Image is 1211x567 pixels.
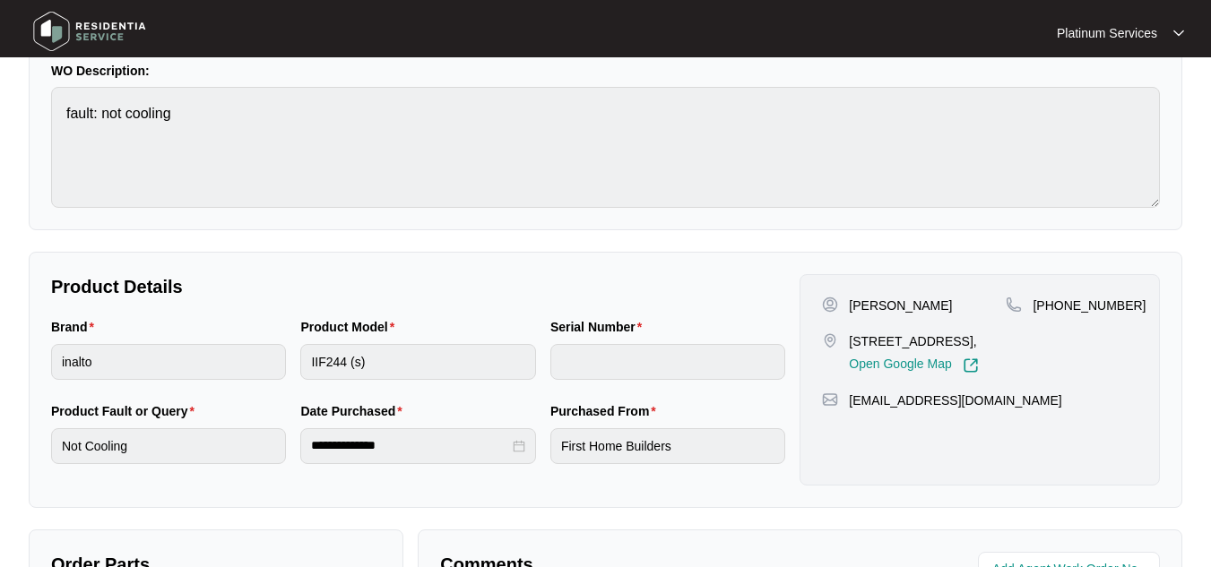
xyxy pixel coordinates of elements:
img: map-pin [1006,296,1022,313]
p: WO Description: [51,62,1160,80]
img: map-pin [822,332,838,348]
label: Product Fault or Query [51,402,202,420]
p: [STREET_ADDRESS], [849,332,978,350]
img: map-pin [822,391,838,408]
p: Product Details [51,274,785,299]
label: Date Purchased [300,402,409,420]
img: residentia service logo [27,4,152,58]
label: Purchased From [550,402,663,420]
img: Link-External [963,357,979,374]
img: dropdown arrow [1173,29,1184,38]
p: [PHONE_NUMBER] [1033,296,1146,314]
input: Date Purchased [311,436,508,455]
input: Purchased From [550,428,785,464]
label: Product Model [300,318,402,336]
img: user-pin [822,296,838,313]
label: Serial Number [550,318,649,336]
input: Serial Number [550,344,785,380]
input: Product Fault or Query [51,428,286,464]
textarea: fault: not cooling [51,87,1160,208]
p: [EMAIL_ADDRESS][DOMAIN_NAME] [849,391,1061,409]
input: Brand [51,344,286,380]
label: Brand [51,318,101,336]
p: [PERSON_NAME] [849,296,952,314]
a: Open Google Map [849,357,978,374]
p: Platinum Services [1057,24,1157,42]
input: Product Model [300,344,535,380]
